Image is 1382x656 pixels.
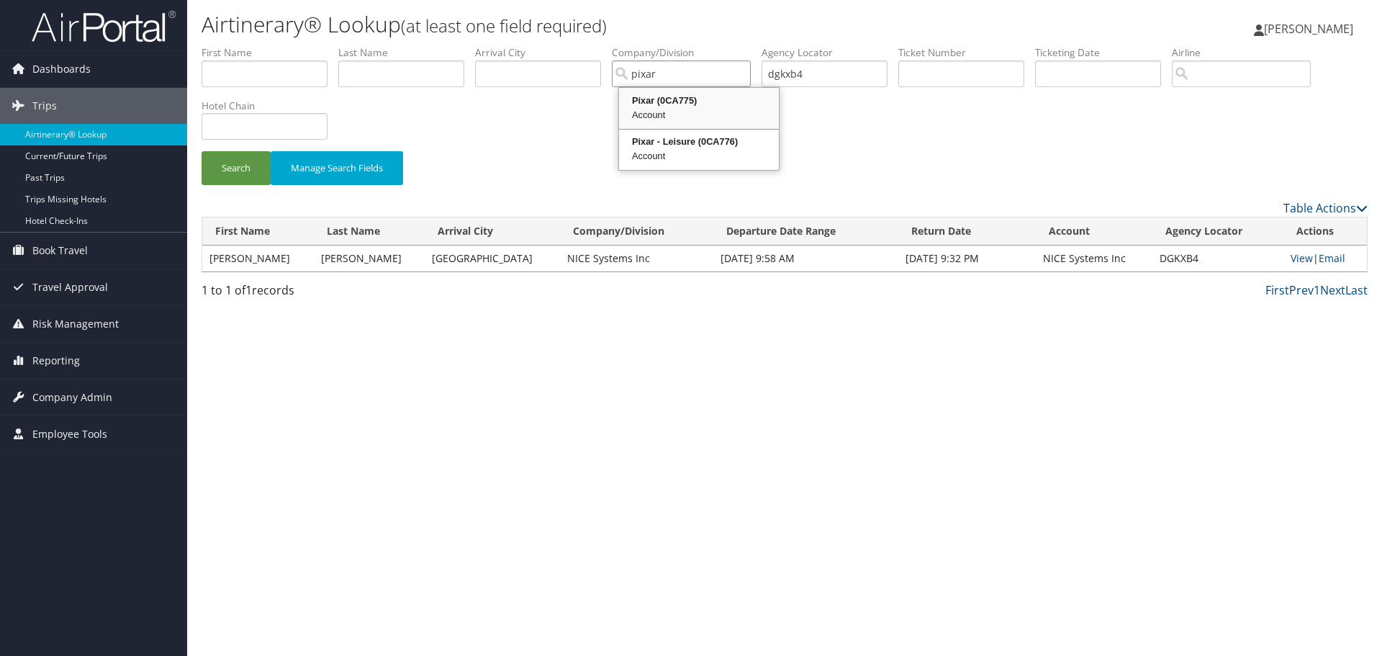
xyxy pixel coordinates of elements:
th: First Name: activate to sort column ascending [202,217,314,246]
td: [DATE] 9:32 PM [898,246,1036,271]
a: First [1265,282,1289,298]
button: Manage Search Fields [271,151,403,185]
td: NICE Systems Inc [1036,246,1153,271]
button: Search [202,151,271,185]
img: airportal-logo.png [32,9,176,43]
a: Email [1319,251,1345,265]
th: Account: activate to sort column ascending [1036,217,1153,246]
span: Book Travel [32,233,88,269]
th: Return Date: activate to sort column ascending [898,217,1036,246]
td: [PERSON_NAME] [314,246,425,271]
div: Pixar (0CA775) [621,94,777,108]
td: NICE Systems Inc [560,246,713,271]
th: Arrival City: activate to sort column ascending [425,217,559,246]
span: Employee Tools [32,416,107,452]
th: Actions [1283,217,1367,246]
th: Agency Locator: activate to sort column ascending [1152,217,1283,246]
label: Last Name [338,45,475,60]
label: Hotel Chain [202,99,338,113]
span: Reporting [32,343,80,379]
th: Last Name: activate to sort column ascending [314,217,425,246]
div: 1 to 1 of records [202,282,477,306]
th: Company/Division [560,217,713,246]
label: Ticketing Date [1035,45,1172,60]
label: Agency Locator [762,45,898,60]
a: [PERSON_NAME] [1254,7,1368,50]
h1: Airtinerary® Lookup [202,9,979,40]
div: Pixar - Leisure (0CA776) [621,135,777,149]
label: Ticket Number [898,45,1035,60]
a: Prev [1289,282,1314,298]
a: Last [1345,282,1368,298]
label: First Name [202,45,338,60]
a: 1 [1314,282,1320,298]
td: [PERSON_NAME] [202,246,314,271]
th: Departure Date Range: activate to sort column ascending [713,217,898,246]
td: | [1283,246,1367,271]
span: Dashboards [32,51,91,87]
span: Trips [32,88,57,124]
td: DGKXB4 [1152,246,1283,271]
div: Account [621,149,777,163]
span: 1 [245,282,252,298]
span: Risk Management [32,306,119,342]
label: Airline [1172,45,1322,60]
td: [DATE] 9:58 AM [713,246,898,271]
td: [GEOGRAPHIC_DATA] [425,246,559,271]
div: Account [621,108,777,122]
span: Travel Approval [32,269,108,305]
a: View [1291,251,1313,265]
small: (at least one field required) [401,14,607,37]
a: Next [1320,282,1345,298]
label: Company/Division [612,45,762,60]
span: Company Admin [32,379,112,415]
label: Arrival City [475,45,612,60]
span: [PERSON_NAME] [1264,21,1353,37]
a: Table Actions [1283,200,1368,216]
